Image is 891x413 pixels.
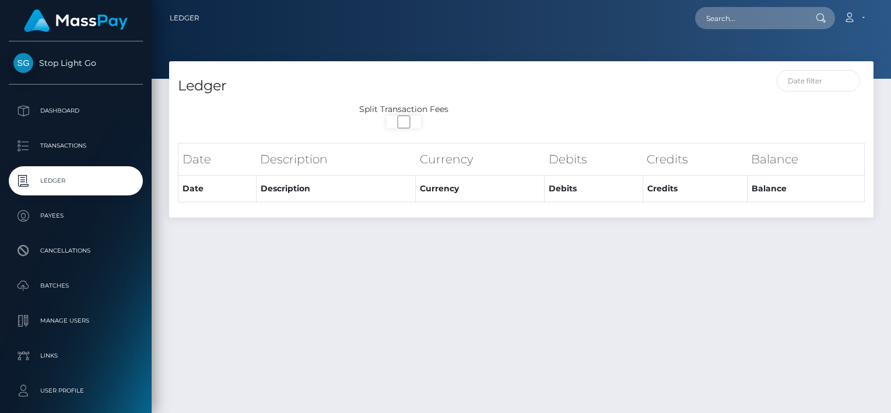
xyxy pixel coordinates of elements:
[13,53,33,73] img: Stop Light Go
[169,103,639,116] div: Split Transaction Fees
[13,277,138,295] p: Batches
[178,176,257,202] th: Date
[9,341,143,370] a: Links
[747,143,864,175] th: Balance
[13,382,138,400] p: User Profile
[416,143,545,175] th: Currency
[170,6,199,30] a: Ledger
[9,376,143,405] a: User Profile
[256,176,416,202] th: Description
[178,76,336,96] h4: Ledger
[13,207,138,225] p: Payees
[13,312,138,330] p: Manage Users
[13,242,138,260] p: Cancellations
[13,347,138,365] p: Links
[9,166,143,195] a: Ledger
[9,96,143,125] a: Dashboard
[9,131,143,160] a: Transactions
[9,58,143,68] span: Stop Light Go
[13,102,138,120] p: Dashboard
[545,176,643,202] th: Debits
[24,9,128,32] img: MassPay Logo
[416,176,545,202] th: Currency
[9,236,143,265] a: Cancellations
[643,143,747,175] th: Credits
[13,172,138,190] p: Ledger
[777,70,861,92] input: Date filter
[545,143,643,175] th: Debits
[9,271,143,300] a: Batches
[747,176,864,202] th: Balance
[13,137,138,155] p: Transactions
[256,143,416,175] th: Description
[695,7,805,29] input: Search...
[643,176,747,202] th: Credits
[9,306,143,335] a: Manage Users
[178,143,257,175] th: Date
[9,201,143,230] a: Payees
